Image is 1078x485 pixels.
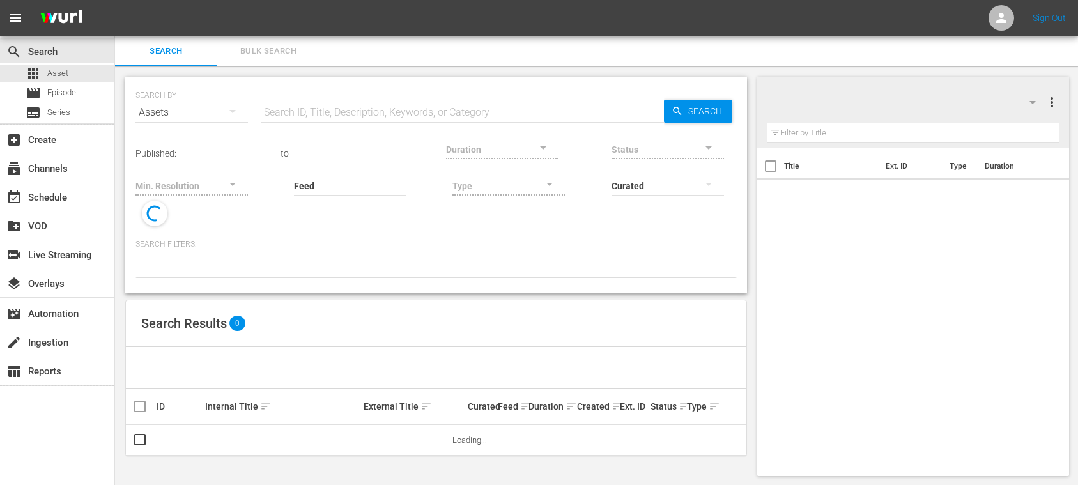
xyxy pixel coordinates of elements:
[6,247,22,263] span: Live Streaming
[878,148,942,184] th: Ext. ID
[123,44,210,59] span: Search
[528,399,573,414] div: Duration
[651,399,683,414] div: Status
[6,190,22,205] span: Schedule
[364,399,463,414] div: External Title
[664,100,732,123] button: Search
[683,100,732,123] span: Search
[577,399,616,414] div: Created
[709,401,720,412] span: sort
[566,401,577,412] span: sort
[8,10,23,26] span: menu
[225,44,312,59] span: Bulk Search
[498,399,525,414] div: Feed
[977,148,1054,184] th: Duration
[6,276,22,291] span: Overlays
[520,401,532,412] span: sort
[620,401,647,412] div: Ext. ID
[205,399,360,414] div: Internal Title
[6,161,22,176] span: Channels
[1044,87,1059,118] button: more_vert
[468,401,495,412] div: Curated
[6,132,22,148] span: Create
[6,335,22,350] span: Ingestion
[612,401,623,412] span: sort
[135,95,248,130] div: Assets
[6,364,22,379] span: Reports
[679,401,690,412] span: sort
[6,44,22,59] span: Search
[281,148,289,158] span: to
[420,401,432,412] span: sort
[6,219,22,234] span: VOD
[1033,13,1066,23] a: Sign Out
[229,316,245,331] span: 0
[141,316,227,331] span: Search Results
[6,306,22,321] span: Automation
[47,67,68,80] span: Asset
[784,148,879,184] th: Title
[26,105,41,120] span: Series
[157,401,201,412] div: ID
[687,399,707,414] div: Type
[31,3,92,33] img: ans4CAIJ8jUAAAAAAAAAAAAAAAAAAAAAAAAgQb4GAAAAAAAAAAAAAAAAAAAAAAAAJMjXAAAAAAAAAAAAAAAAAAAAAAAAgAT5G...
[135,148,176,158] span: Published:
[452,435,487,445] span: Loading...
[1044,95,1059,110] span: more_vert
[47,106,70,119] span: Series
[260,401,272,412] span: sort
[135,239,737,250] p: Search Filters:
[26,86,41,101] span: Episode
[26,66,41,81] span: Asset
[942,148,977,184] th: Type
[47,86,76,99] span: Episode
